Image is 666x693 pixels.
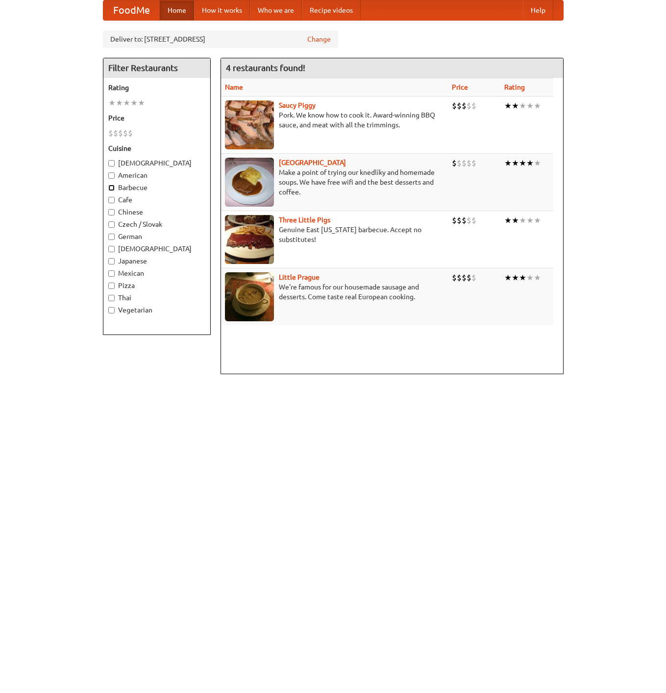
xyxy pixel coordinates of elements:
[108,195,205,205] label: Cafe
[519,100,526,111] li: ★
[471,272,476,283] li: $
[512,272,519,283] li: ★
[108,232,205,241] label: German
[108,83,205,93] h5: Rating
[108,128,113,139] li: $
[108,219,205,229] label: Czech / Slovak
[194,0,250,20] a: How it works
[526,272,534,283] li: ★
[226,63,305,72] ng-pluralize: 4 restaurants found!
[467,158,471,168] li: $
[457,100,462,111] li: $
[534,158,541,168] li: ★
[123,128,128,139] li: $
[108,172,115,179] input: American
[504,83,525,91] a: Rating
[452,100,457,111] li: $
[534,215,541,226] li: ★
[512,215,519,226] li: ★
[108,256,205,266] label: Japanese
[108,258,115,264] input: Japanese
[467,215,471,226] li: $
[512,158,519,168] li: ★
[108,305,205,315] label: Vegetarian
[108,295,115,301] input: Thai
[452,83,468,91] a: Price
[467,272,471,283] li: $
[471,100,476,111] li: $
[462,215,467,226] li: $
[302,0,361,20] a: Recipe videos
[225,83,243,91] a: Name
[128,128,133,139] li: $
[108,183,205,192] label: Barbecue
[108,244,205,254] label: [DEMOGRAPHIC_DATA]
[279,216,330,224] a: Three Little Pigs
[457,215,462,226] li: $
[108,97,116,108] li: ★
[519,272,526,283] li: ★
[225,225,444,244] p: Genuine East [US_STATE] barbecue. Accept no substitutes!
[108,246,115,252] input: [DEMOGRAPHIC_DATA]
[103,0,160,20] a: FoodMe
[225,167,444,197] p: Make a point of trying our knedlíky and homemade soups. We have free wifi and the best desserts a...
[279,273,320,281] a: Little Prague
[467,100,471,111] li: $
[108,270,115,277] input: Mexican
[103,30,338,48] div: Deliver to: [STREET_ADDRESS]
[471,215,476,226] li: $
[457,158,462,168] li: $
[462,272,467,283] li: $
[307,34,331,44] a: Change
[108,268,205,278] label: Mexican
[519,158,526,168] li: ★
[471,158,476,168] li: $
[108,197,115,203] input: Cafe
[225,158,274,207] img: czechpoint.jpg
[160,0,194,20] a: Home
[504,100,512,111] li: ★
[462,158,467,168] li: $
[108,207,205,217] label: Chinese
[523,0,553,20] a: Help
[103,58,210,78] h4: Filter Restaurants
[225,215,274,264] img: littlepigs.jpg
[116,97,123,108] li: ★
[130,97,138,108] li: ★
[534,272,541,283] li: ★
[118,128,123,139] li: $
[225,282,444,302] p: We're famous for our housemade sausage and desserts. Come taste real European cooking.
[519,215,526,226] li: ★
[113,128,118,139] li: $
[108,170,205,180] label: American
[452,272,457,283] li: $
[108,209,115,215] input: Chinese
[526,100,534,111] li: ★
[108,281,205,290] label: Pizza
[108,158,205,168] label: [DEMOGRAPHIC_DATA]
[279,101,316,109] a: Saucy Piggy
[526,158,534,168] li: ★
[512,100,519,111] li: ★
[225,272,274,321] img: littleprague.jpg
[108,234,115,240] input: German
[108,160,115,167] input: [DEMOGRAPHIC_DATA]
[108,307,115,313] input: Vegetarian
[457,272,462,283] li: $
[534,100,541,111] li: ★
[108,221,115,228] input: Czech / Slovak
[504,158,512,168] li: ★
[452,158,457,168] li: $
[526,215,534,226] li: ★
[225,100,274,149] img: saucy.jpg
[108,293,205,303] label: Thai
[279,159,346,167] a: [GEOGRAPHIC_DATA]
[108,185,115,191] input: Barbecue
[504,215,512,226] li: ★
[452,215,457,226] li: $
[123,97,130,108] li: ★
